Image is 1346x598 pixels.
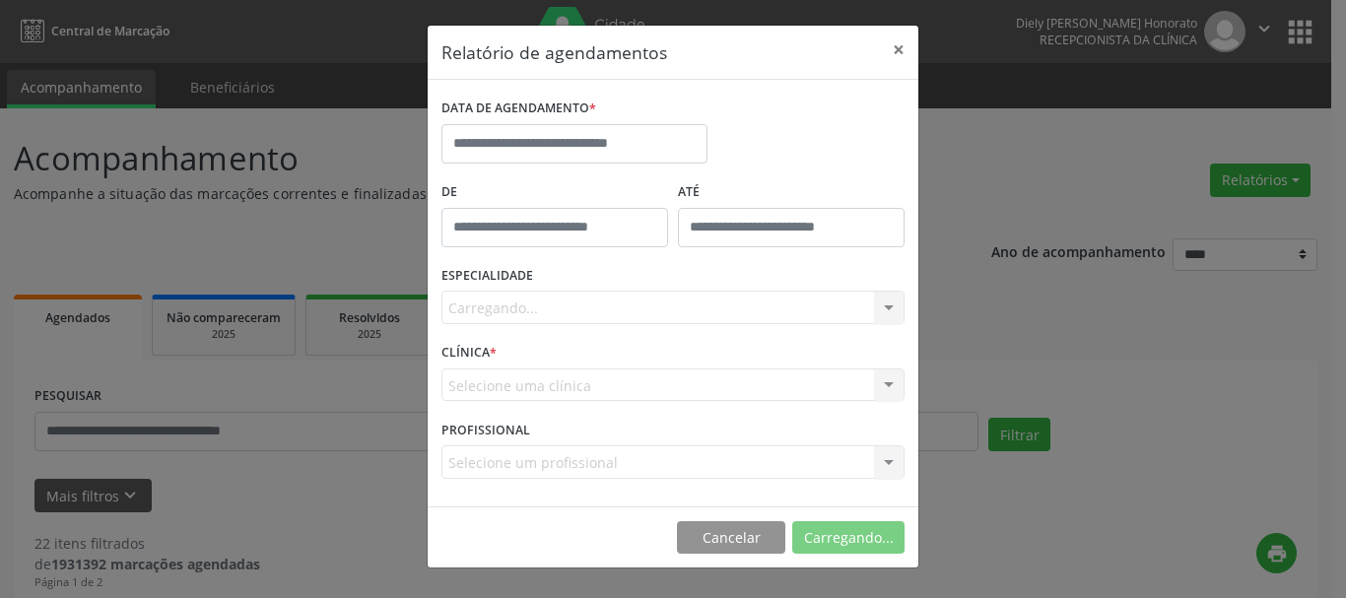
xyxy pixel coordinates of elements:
label: DATA DE AGENDAMENTO [441,94,596,124]
label: De [441,177,668,208]
button: Close [879,26,918,74]
button: Carregando... [792,521,905,555]
label: PROFISSIONAL [441,415,530,445]
h5: Relatório de agendamentos [441,39,667,65]
label: ATÉ [678,177,905,208]
label: ESPECIALIDADE [441,261,533,292]
label: CLÍNICA [441,338,497,368]
button: Cancelar [677,521,785,555]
